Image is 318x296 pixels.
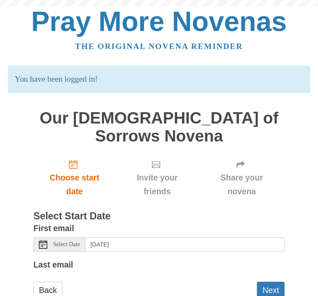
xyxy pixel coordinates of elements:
h3: Select Start Date [33,211,285,222]
span: Invite your friends [124,171,190,198]
span: Choose start date [42,171,107,198]
label: First email [33,221,74,235]
span: Share your novena [207,171,276,198]
h1: Our [DEMOGRAPHIC_DATA] of Sorrows Novena [33,109,285,145]
div: Click "Next" to confirm your start date first. [115,153,199,203]
a: The original novena reminder [75,42,243,51]
a: Pray More Novenas [31,6,287,37]
div: Click "Next" to confirm your start date first. [199,153,285,203]
p: You have been logged in! [8,66,310,93]
a: Choose start date [33,153,115,203]
label: Last email [33,258,73,272]
span: Select Date [53,242,80,247]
